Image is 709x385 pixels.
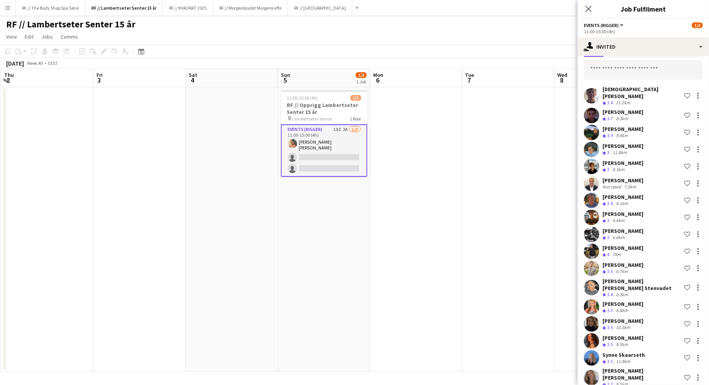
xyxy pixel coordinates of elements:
div: Invited [578,37,709,56]
div: [PERSON_NAME] [602,193,643,200]
div: 4.6km [611,217,626,224]
span: Jobs [41,33,53,40]
div: [PERSON_NAME] [602,334,643,341]
div: 7.5km [623,184,638,190]
div: [DEMOGRAPHIC_DATA][PERSON_NAME] [602,86,681,100]
span: 4 [607,251,609,257]
button: RF // KVADRAT 2025 [163,0,213,15]
div: Synne Skaarseth [602,351,645,358]
span: 3.4 [607,100,613,105]
h1: RF // Lambertseter Senter 15 år [6,19,135,30]
h3: RF // Opprigg Lambertseter Senter 15 år [281,102,367,115]
span: 3 [95,76,103,85]
div: [PERSON_NAME] [602,227,643,234]
div: 6.7km [614,268,629,275]
span: 5 [280,76,290,85]
div: [PERSON_NAME] [602,261,643,268]
div: [PERSON_NAME] [602,244,643,251]
span: 3.3 [607,307,613,313]
span: Thu [4,71,14,78]
div: 8.3km [614,115,629,122]
span: 3.7 [607,115,613,121]
div: 11.2km [614,100,632,106]
a: View [3,32,20,42]
span: Wed [558,71,568,78]
div: [PERSON_NAME] [602,159,643,166]
span: Fri [96,71,103,78]
button: RF // Lambertseter Senter 15 år [85,0,163,15]
span: 1 Role [350,116,361,122]
span: Comms [61,33,78,40]
span: 3.4 [607,200,613,206]
div: 9.5km [614,341,629,348]
span: 11:00-15:00 (4h) [287,95,318,101]
app-card-role: Events (Rigger)19I2A1/311:00-15:00 (4h)[PERSON_NAME] [PERSON_NAME] [281,124,367,177]
div: [DATE] [6,59,24,67]
button: RF // Morgenbladet Morgenkaffe [213,0,288,15]
span: Mon [373,71,383,78]
div: [PERSON_NAME] [PERSON_NAME] Stenvadet [602,278,681,292]
div: 6.3km [614,292,629,298]
span: Tue [465,71,474,78]
div: 10.5km [614,324,632,331]
span: 3.5 [607,341,613,347]
div: [PERSON_NAME] [602,177,643,184]
span: 3 [607,217,609,223]
div: 6.8km [614,307,629,314]
span: 3 [607,149,609,155]
div: 6.6km [611,234,626,241]
span: 7 [464,76,474,85]
div: [PERSON_NAME] [602,109,643,115]
div: [PERSON_NAME] [602,300,643,307]
div: 7km [611,251,623,258]
a: Jobs [38,32,56,42]
div: 8.1km [614,200,629,207]
span: 4 [188,76,197,85]
span: Edit [25,33,34,40]
span: 6 [372,76,383,85]
div: 9.4km [614,132,629,139]
div: CEST [48,60,58,66]
div: 11.8km [614,358,632,365]
div: [PERSON_NAME] [602,126,643,132]
span: 1/3 [356,72,367,78]
app-job-card: 11:00-15:00 (4h)1/3RF // Opprigg Lambertseter Senter 15 år Lambertseter Senter1 RoleEvents (Rigge... [281,90,367,177]
div: 1 Job [356,79,366,85]
div: 8.3km [611,166,626,173]
span: Lambertseter Senter [292,116,332,122]
span: Events (Rigger) [584,22,619,28]
span: 1/3 [350,95,361,101]
div: [PERSON_NAME] [602,142,643,149]
span: Sat [189,71,197,78]
span: 3.9 [607,132,613,138]
div: Not rated [602,184,623,190]
span: View [6,33,17,40]
button: Events (Rigger) [584,22,625,28]
div: 11.8km [611,149,628,156]
span: 3 [607,234,609,240]
span: 3.5 [607,358,613,364]
div: [PERSON_NAME] [602,210,643,217]
button: RF // The Body Shop Spa Serie [16,0,85,15]
span: 3.5 [607,268,613,274]
div: [PERSON_NAME] [602,317,643,324]
div: 11:00-15:00 (4h) [584,29,703,34]
span: Sun [281,71,290,78]
a: Edit [22,32,37,42]
span: 1/3 [692,22,703,28]
button: RF // [GEOGRAPHIC_DATA] [288,0,352,15]
h3: Job Fulfilment [578,4,709,14]
span: 3.5 [607,324,613,330]
span: Week 40 [25,60,45,66]
span: 3.4 [607,292,613,297]
span: 8 [557,76,568,85]
div: [PERSON_NAME] [PERSON_NAME] [602,367,681,381]
a: Comms [58,32,81,42]
span: 3 [607,166,609,172]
